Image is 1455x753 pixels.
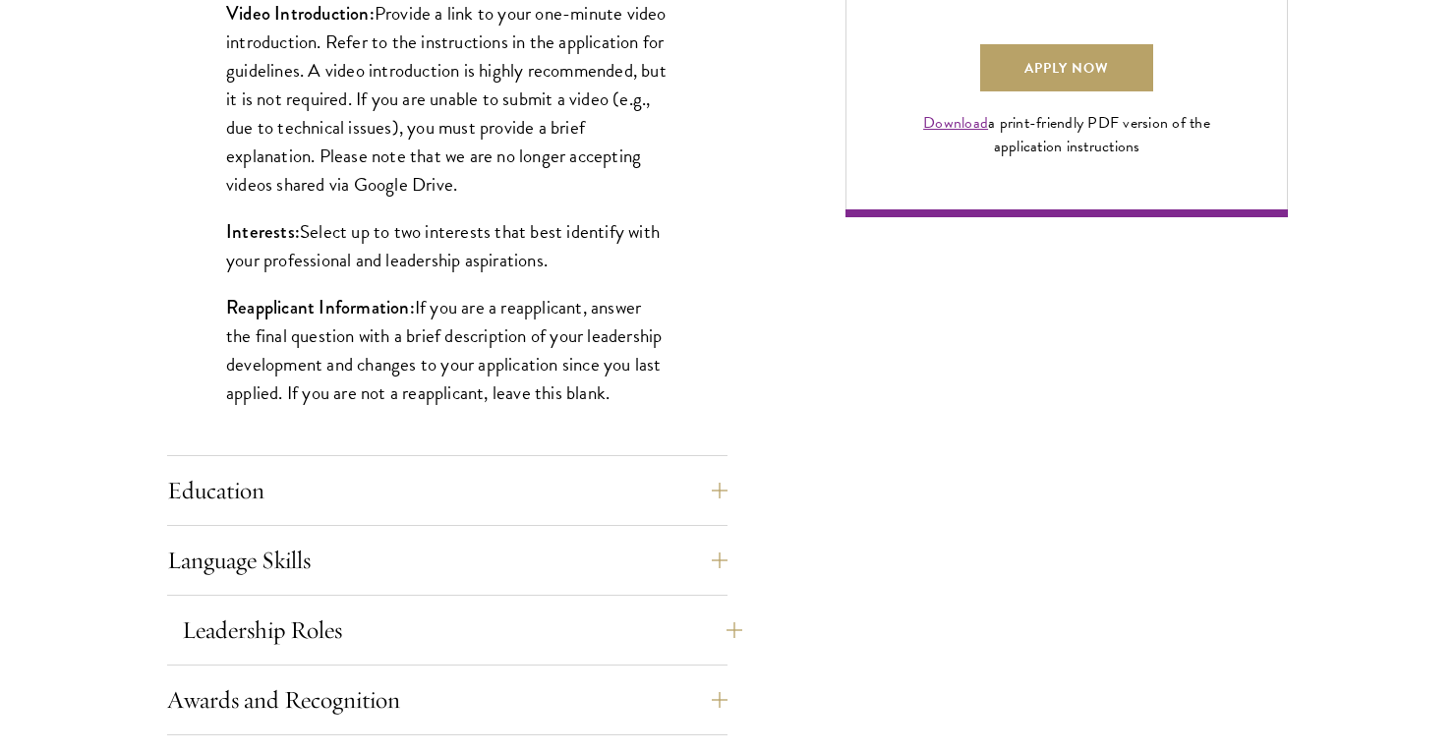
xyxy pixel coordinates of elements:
[182,607,742,654] button: Leadership Roles
[226,218,300,245] strong: Interests:
[923,111,988,135] a: Download
[167,676,727,724] button: Awards and Recognition
[167,467,727,514] button: Education
[901,111,1233,158] div: a print-friendly PDF version of the application instructions
[226,217,669,274] p: Select up to two interests that best identify with your professional and leadership aspirations.
[226,294,415,320] strong: Reapplicant Information:
[167,537,727,584] button: Language Skills
[980,44,1153,91] a: Apply Now
[226,293,669,407] p: If you are a reapplicant, answer the final question with a brief description of your leadership d...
